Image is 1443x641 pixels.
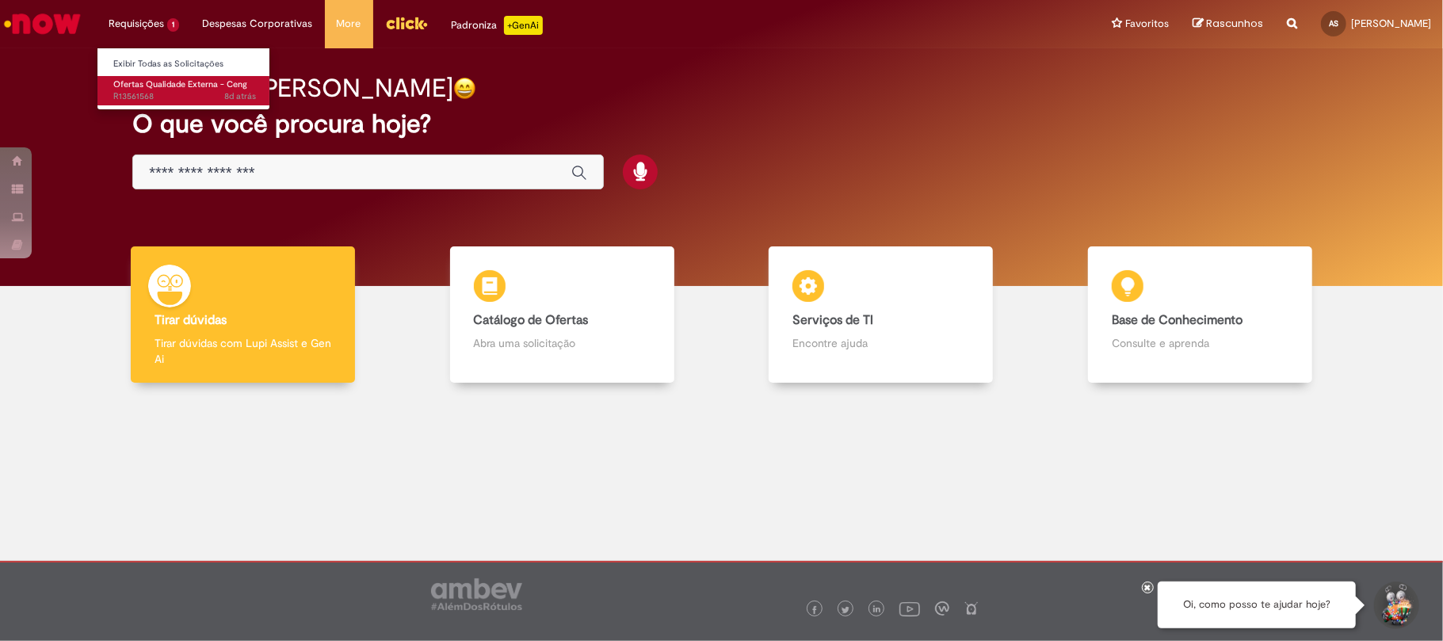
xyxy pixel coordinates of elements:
a: Catálogo de Ofertas Abra uma solicitação [403,246,722,383]
span: Rascunhos [1206,16,1263,31]
img: logo_footer_ambev_rotulo_gray.png [431,578,522,610]
img: logo_footer_workplace.png [935,601,949,616]
span: 8d atrás [224,90,256,102]
img: logo_footer_twitter.png [842,606,849,614]
time: 24/09/2025 08:49:37 [224,90,256,102]
a: Base de Conhecimento Consulte e aprenda [1040,246,1360,383]
button: Iniciar Conversa de Suporte [1372,582,1419,629]
ul: Requisições [97,48,270,110]
p: Tirar dúvidas com Lupi Assist e Gen Ai [155,335,331,367]
img: logo_footer_youtube.png [899,598,920,619]
b: Catálogo de Ofertas [474,312,589,328]
img: logo_footer_linkedin.png [873,605,881,615]
span: Favoritos [1125,16,1169,32]
p: Abra uma solicitação [474,335,651,351]
div: Padroniza [452,16,543,35]
img: click_logo_yellow_360x200.png [385,11,428,35]
span: Requisições [109,16,164,32]
span: R13561568 [113,90,256,103]
h2: Boa tarde, [PERSON_NAME] [132,74,453,102]
img: logo_footer_naosei.png [964,601,979,616]
img: happy-face.png [453,77,476,100]
a: Aberto R13561568 : Ofertas Qualidade Externa - Ceng [97,76,272,105]
span: [PERSON_NAME] [1351,17,1431,30]
div: Oi, como posso te ajudar hoje? [1158,582,1356,628]
b: Serviços de TI [792,312,873,328]
b: Tirar dúvidas [155,312,227,328]
p: Consulte e aprenda [1112,335,1288,351]
a: Tirar dúvidas Tirar dúvidas com Lupi Assist e Gen Ai [83,246,403,383]
h2: O que você procura hoje? [132,110,1311,138]
a: Rascunhos [1193,17,1263,32]
span: 1 [167,18,179,32]
span: AS [1329,18,1338,29]
a: Exibir Todas as Solicitações [97,55,272,73]
span: Despesas Corporativas [203,16,313,32]
span: Ofertas Qualidade Externa - Ceng [113,78,247,90]
img: logo_footer_facebook.png [811,606,819,614]
p: Encontre ajuda [792,335,969,351]
p: +GenAi [504,16,543,35]
b: Base de Conhecimento [1112,312,1243,328]
span: More [337,16,361,32]
a: Serviços de TI Encontre ajuda [722,246,1041,383]
img: ServiceNow [2,8,83,40]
